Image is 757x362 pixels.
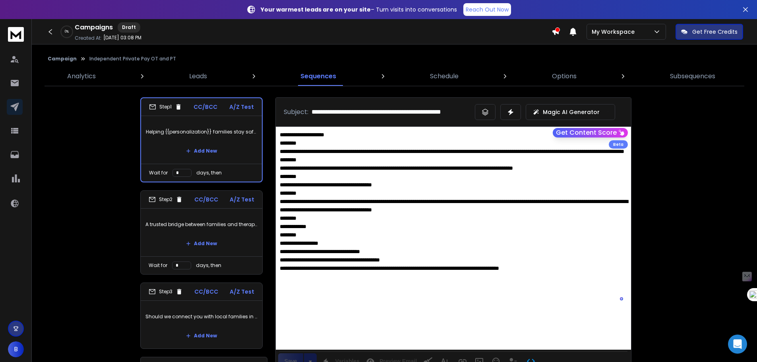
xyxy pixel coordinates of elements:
[194,103,217,111] p: CC/BCC
[8,341,24,357] button: B
[526,104,615,120] button: Magic AI Generator
[261,6,457,14] p: – Turn visits into conversations
[430,72,459,81] p: Schedule
[196,170,222,176] p: days, then
[547,67,581,86] a: Options
[180,328,223,344] button: Add New
[196,262,221,269] p: days, then
[65,29,69,34] p: 0 %
[118,22,140,33] div: Draft
[552,72,577,81] p: Options
[261,6,371,14] strong: Your warmest leads are on your site
[229,103,254,111] p: A/Z Test
[728,335,747,354] div: Open Intercom Messenger
[149,103,182,110] div: Step 1
[284,107,308,117] p: Subject:
[149,170,168,176] p: Wait for
[670,72,715,81] p: Subsequences
[180,236,223,252] button: Add New
[149,196,183,203] div: Step 2
[75,35,102,41] p: Created At:
[103,35,141,41] p: [DATE] 03:08 PM
[67,72,96,81] p: Analytics
[194,288,218,296] p: CC/BCC
[149,288,183,295] div: Step 3
[592,28,638,36] p: My Workspace
[543,108,600,116] p: Magic AI Generator
[62,67,101,86] a: Analytics
[300,72,336,81] p: Sequences
[75,23,113,32] h1: Campaigns
[140,190,263,275] li: Step2CC/BCCA/Z TestA trusted bridge between families and therapistsAdd NewWait fordays, then
[692,28,738,36] p: Get Free Credits
[8,27,24,42] img: logo
[48,56,77,62] button: Campaign
[146,121,257,143] p: Helping {{personalization}} families stay safe at home
[149,262,167,269] p: Wait for
[665,67,720,86] a: Subsequences
[553,128,628,137] button: Get Content Score
[230,288,254,296] p: A/Z Test
[145,213,257,236] p: A trusted bridge between families and therapists
[194,196,218,203] p: CC/BCC
[140,97,263,182] li: Step1CC/BCCA/Z TestHelping {{personalization}} families stay safe at homeAdd NewWait fordays, then
[140,283,263,349] li: Step3CC/BCCA/Z TestShould we connect you with local families in {{personalization}}?Add New
[180,143,223,159] button: Add New
[145,306,257,328] p: Should we connect you with local families in {{personalization}}?
[184,67,212,86] a: Leads
[189,72,207,81] p: Leads
[466,6,509,14] p: Reach Out Now
[425,67,463,86] a: Schedule
[609,140,628,149] div: Beta
[296,67,341,86] a: Sequences
[230,196,254,203] p: A/Z Test
[89,56,176,62] p: Independent Private Pay OT and PT
[676,24,743,40] button: Get Free Credits
[463,3,511,16] a: Reach Out Now
[276,127,631,310] textarea: To enrich screen reader interactions, please activate Accessibility in Grammarly extension settings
